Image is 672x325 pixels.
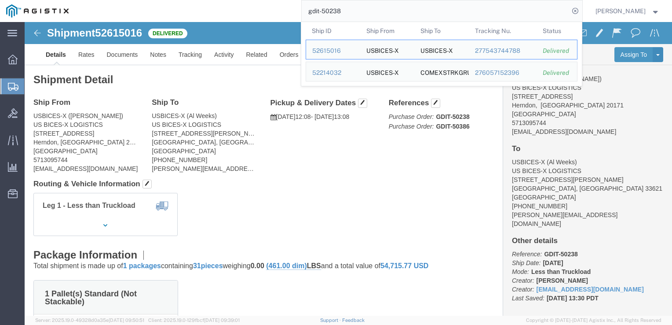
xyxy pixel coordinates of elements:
[414,22,469,40] th: Ship To
[204,318,240,323] span: [DATE] 09:39:01
[366,40,398,59] div: USBICES-X
[25,22,672,316] iframe: FS Legacy Container
[360,22,414,40] th: Ship From
[475,46,530,55] div: 277543744788
[320,318,342,323] a: Support
[420,62,463,81] div: COMEXSTRKGRU TWO N6 Department / Co
[526,317,661,324] span: Copyright © [DATE]-[DATE] Agistix Inc., All Rights Reserved
[537,22,577,40] th: Status
[306,22,582,86] table: Search Results
[420,40,453,59] div: USBICES-X
[366,62,398,81] div: USBICES-X
[543,46,571,55] div: Delivered
[312,68,354,78] div: 52214032
[6,4,69,18] img: logo
[595,6,646,16] span: Mitchell Mattocks
[312,46,354,55] div: 52615016
[595,6,660,16] button: [PERSON_NAME]
[35,318,144,323] span: Server: 2025.19.0-49328d0a35e
[148,318,240,323] span: Client: 2025.19.0-129fbcf
[109,318,144,323] span: [DATE] 09:50:51
[342,318,365,323] a: Feedback
[468,22,537,40] th: Tracking Nu.
[543,68,571,78] div: Delivered
[302,0,569,22] input: Search for shipment number, reference number
[306,22,360,40] th: Ship ID
[475,68,530,78] div: 276057152396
